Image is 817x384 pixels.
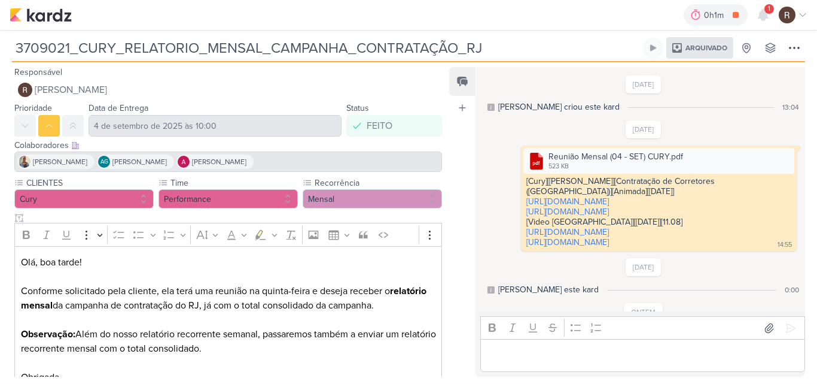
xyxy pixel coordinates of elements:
[526,176,791,196] div: [Cury][[PERSON_NAME]][Contratação de Corretores ([GEOGRAPHIC_DATA])][Animada][[DATE]]
[21,327,436,370] p: Além do nosso relatório recorrente semanal, passaremos também a enviar um relatório recorrente me...
[14,139,442,152] div: Colaboradores
[526,217,791,227] div: [Video [GEOGRAPHIC_DATA]][[DATE]][11.08]
[98,156,110,168] div: Aline Gimenez Graciano
[178,156,190,168] img: Alessandra Gomes
[14,103,52,113] label: Prioridade
[21,328,75,340] strong: Observação:
[14,189,154,208] button: Cury
[367,119,392,133] div: FEITO
[548,162,683,171] div: 523 KB
[112,156,167,167] span: [PERSON_NAME]
[10,8,72,22] img: kardz.app
[480,316,805,340] div: Editor toolbar
[498,283,599,296] div: [PERSON_NAME] este kard
[685,44,727,52] span: Arquivado
[785,285,799,295] div: 0:00
[346,115,442,137] button: FEITO
[21,284,436,327] p: Conforme solicitado pela cliente, ela terá uma reunião na quinta-feira e deseja receber o da camp...
[346,103,369,113] label: Status
[498,101,620,113] div: [PERSON_NAME] criou este kard
[548,150,683,163] div: Reunião Mensal (04 - SET) CURY.pdf
[782,102,799,113] div: 13:04
[19,156,31,168] img: Iara Santos
[480,339,805,372] div: Editor editing area: main
[14,223,442,246] div: Editor toolbar
[303,189,442,208] button: Mensal
[100,159,108,165] p: AG
[768,4,770,14] span: 1
[526,237,609,247] a: [URL][DOMAIN_NAME]
[526,207,609,217] a: [URL][DOMAIN_NAME]
[704,9,727,22] div: 0h1m
[12,37,640,59] input: Kard Sem Título
[666,37,733,59] div: Arquivado
[21,255,436,284] p: Olá, boa tarde!
[14,67,62,77] label: Responsável
[158,189,298,208] button: Performance
[35,83,107,97] span: [PERSON_NAME]
[169,177,298,189] label: Time
[33,156,87,167] span: [PERSON_NAME]
[14,79,442,101] button: [PERSON_NAME]
[192,156,246,167] span: [PERSON_NAME]
[25,177,154,189] label: CLIENTES
[648,43,658,53] div: Ligar relógio
[18,83,32,97] img: Rafael Dornelles
[89,115,342,137] input: Select a date
[523,148,794,174] div: Reunião Mensal (04 - SET) CURY.pdf
[89,103,148,113] label: Data de Entrega
[779,7,795,23] img: Rafael Dornelles
[526,227,609,237] a: [URL][DOMAIN_NAME]
[778,240,792,250] div: 14:55
[313,177,442,189] label: Recorrência
[526,196,609,207] a: [URL][DOMAIN_NAME]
